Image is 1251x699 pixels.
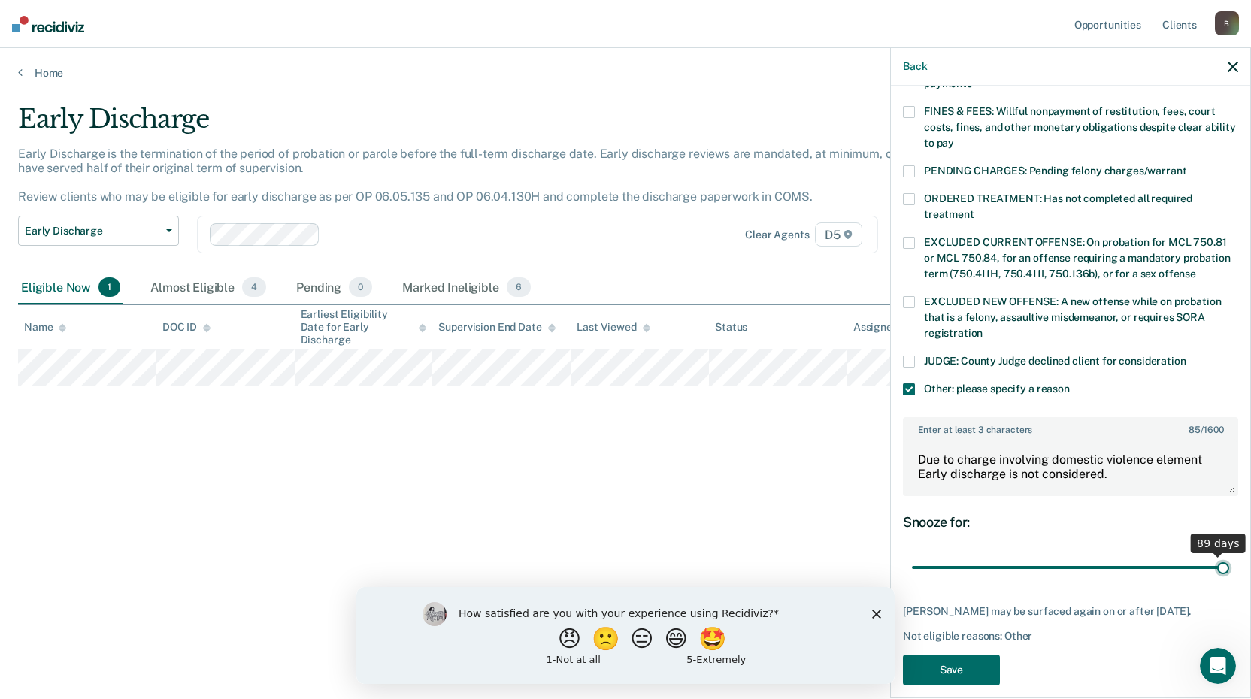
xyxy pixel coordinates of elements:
[715,321,747,334] div: Status
[18,147,952,204] p: Early Discharge is the termination of the period of probation or parole before the full-term disc...
[924,383,1070,395] span: Other: please specify a reason
[293,271,375,304] div: Pending
[242,277,266,297] span: 4
[1191,534,1246,553] div: 89 days
[1189,425,1223,435] span: / 1600
[12,16,84,32] img: Recidiviz
[904,419,1237,435] label: Enter at least 3 characters
[349,277,372,297] span: 0
[356,587,895,684] iframe: Survey by Kim from Recidiviz
[25,225,160,238] span: Early Discharge
[301,308,427,346] div: Earliest Eligibility Date for Early Discharge
[924,192,1192,220] span: ORDERED TREATMENT: Has not completed all required treatment
[745,228,809,241] div: Clear agents
[18,104,956,147] div: Early Discharge
[162,321,211,334] div: DOC ID
[18,271,123,304] div: Eligible Now
[924,236,1230,280] span: EXCLUDED CURRENT OFFENSE: On probation for MCL 750.81 or MCL 750.84, for an offense requiring a m...
[903,514,1238,531] div: Snooze for:
[903,655,1000,685] button: Save
[1200,648,1236,684] iframe: Intercom live chat
[853,321,924,334] div: Assigned to
[903,605,1238,618] div: [PERSON_NAME] may be surfaced again on or after [DATE].
[815,222,862,247] span: D5
[577,321,650,334] div: Last Viewed
[903,630,1238,643] div: Not eligible reasons: Other
[18,66,1233,80] a: Home
[924,295,1221,339] span: EXCLUDED NEW OFFENSE: A new offense while on probation that is a felony, assaultive misdemeanor, ...
[438,321,555,334] div: Supervision End Date
[147,271,269,304] div: Almost Eligible
[904,439,1237,495] textarea: Due to charge involving domestic violence element Early discharge is not considered.
[98,277,120,297] span: 1
[1215,11,1239,35] div: B
[24,321,66,334] div: Name
[924,105,1236,149] span: FINES & FEES: Willful nonpayment of restitution, fees, court costs, fines, and other monetary obl...
[507,277,531,297] span: 6
[924,165,1186,177] span: PENDING CHARGES: Pending felony charges/warrant
[903,60,927,73] button: Back
[1189,425,1201,435] span: 85
[399,271,534,304] div: Marked Ineligible
[924,355,1186,367] span: JUDGE: County Judge declined client for consideration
